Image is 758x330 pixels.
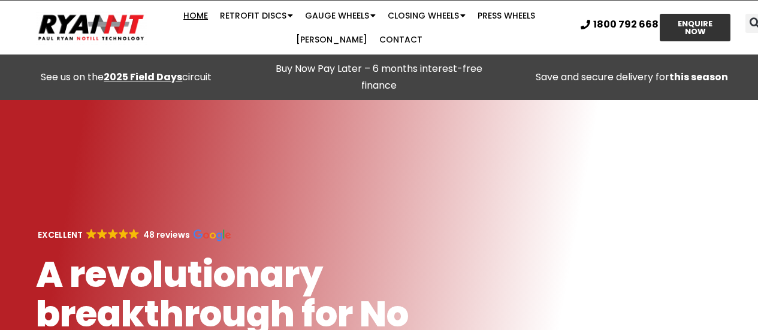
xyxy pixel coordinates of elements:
[511,69,752,86] p: Save and secure delivery for
[97,229,107,239] img: Google
[119,229,129,239] img: Google
[6,69,247,86] div: See us on the circuit
[671,20,720,35] span: ENQUIRE NOW
[472,4,541,28] a: Press Wheels
[660,14,730,41] a: ENQUIRE NOW
[177,4,214,28] a: Home
[259,60,500,94] p: Buy Now Pay Later – 6 months interest-free finance
[36,10,147,44] img: Ryan NT logo
[214,4,299,28] a: Retrofit Discs
[382,4,472,28] a: Closing Wheels
[290,28,373,52] a: [PERSON_NAME]
[373,28,428,52] a: Contact
[581,20,659,29] a: 1800 792 668
[147,4,572,52] nav: Menu
[129,229,139,239] img: Google
[104,70,182,84] a: 2025 Field Days
[593,20,659,29] span: 1800 792 668
[299,4,382,28] a: Gauge Wheels
[108,229,118,239] img: Google
[86,229,96,239] img: Google
[36,229,231,241] a: EXCELLENT GoogleGoogleGoogleGoogleGoogle 48 reviews Google
[669,70,728,84] strong: this season
[143,229,190,241] strong: 48 reviews
[38,229,83,241] strong: EXCELLENT
[194,229,231,241] img: Google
